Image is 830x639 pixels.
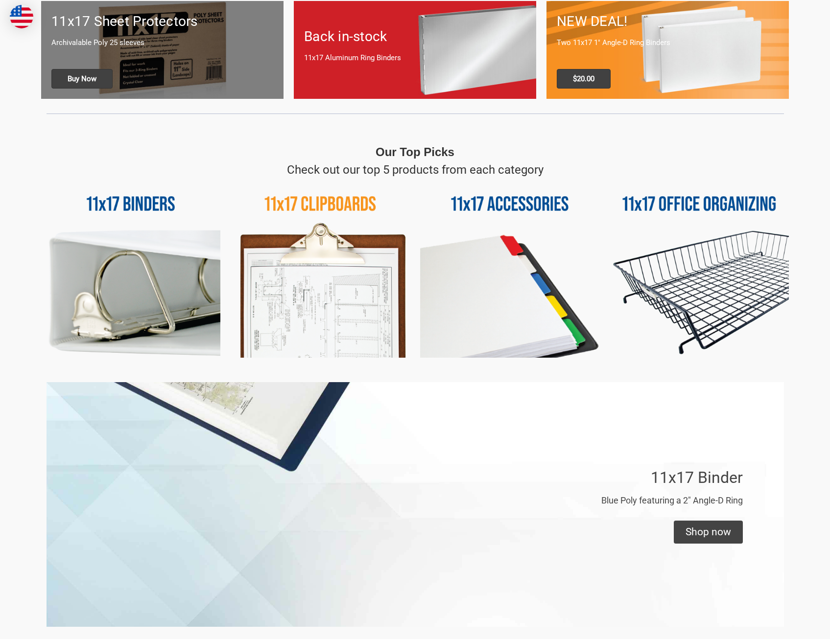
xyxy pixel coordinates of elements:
p: 11x17 Binder [651,466,743,489]
p: Check out our top 5 products from each category [287,161,544,179]
a: Back in-stock 11x17 Aluminum Ring Binders [294,1,536,98]
img: 11x17 Binders [41,179,220,358]
p: Blue Poly featuring a 2" Angle-D Ring [601,494,743,507]
h1: NEW DEAL! [557,11,779,32]
p: Archivalable Poly 25 sleeves [51,37,273,48]
h1: Back in-stock [304,26,526,47]
a: 11x17 Binder 2-pack only $20.00 NEW DEAL! Two 11x17 1" Angle-D Ring Binders $20.00 [546,1,789,98]
a: 11x17 sheet protectors 11x17 Sheet Protectors Archivalable Poly 25 sleeves Buy Now [41,1,284,98]
img: 11x17 Clipboards [231,179,410,358]
h1: 11x17 Sheet Protectors [51,11,273,32]
img: 11x17 Office Organizing [610,179,789,358]
span: $20.00 [557,69,611,89]
img: 11x17 Accessories [420,179,599,358]
p: 11x17 Aluminum Ring Binders [304,52,526,64]
div: Shop now [686,525,731,540]
p: Two 11x17 1" Angle-D Ring Binders [557,37,779,48]
img: duty and tax information for United States [10,5,33,28]
span: Buy Now [51,69,113,89]
p: Our Top Picks [376,143,454,161]
div: Shop now [674,521,743,544]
